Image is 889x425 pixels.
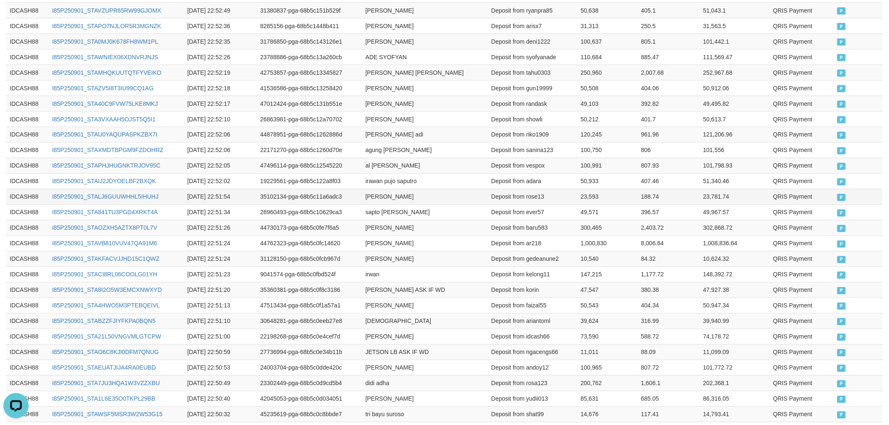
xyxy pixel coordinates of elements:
td: IDCASH88 [6,236,49,251]
td: Deposit from rose13 [488,189,577,205]
td: al [PERSON_NAME] [362,158,488,173]
td: QRIS Payment [770,111,834,127]
td: Deposit from ngacengs66 [488,344,577,360]
a: I85P250901_STACI8RL06COOLG01YH [52,271,157,278]
td: 807.93 [638,158,700,173]
td: QRIS Payment [770,375,834,391]
td: [PERSON_NAME] [362,251,488,267]
td: 100,965 [577,360,638,375]
td: 401.7 [638,111,700,127]
td: 10,540 [577,251,638,267]
td: Deposit from vespox [488,158,577,173]
td: QRIS Payment [770,65,834,80]
td: IDCASH88 [6,127,49,142]
td: [DATE] 22:51:24 [184,251,257,267]
span: PAID [837,54,846,61]
td: IDCASH88 [6,375,49,391]
td: QRIS Payment [770,407,834,422]
td: 111,569.47 [700,49,770,65]
td: 14,676 [577,407,638,422]
td: [DATE] 22:51:10 [184,313,257,329]
td: 23,781.74 [700,189,770,205]
td: 19229561-pga-68b5c122a8f03 [257,173,362,189]
td: [DATE] 22:51:23 [184,267,257,282]
span: PAID [837,101,846,108]
td: [DATE] 22:52:49 [184,3,257,18]
td: [PERSON_NAME] [362,220,488,236]
td: 1,000,830 [577,236,638,251]
td: Deposit from tahu0303 [488,65,577,80]
span: PAID [837,318,846,325]
td: 101,772.72 [700,360,770,375]
td: 396.57 [638,205,700,220]
td: IDCASH88 [6,96,49,111]
td: 47,547 [577,282,638,298]
td: 11,099.09 [700,344,770,360]
td: [PERSON_NAME] [362,329,488,344]
span: PAID [837,116,846,123]
td: [PERSON_NAME] [362,236,488,251]
a: I85P250901_STA841TU3PGD4XRKT4A [52,209,158,216]
td: QRIS Payment [770,298,834,313]
td: Deposit from gun19999 [488,80,577,96]
td: [DATE] 22:51:13 [184,298,257,313]
td: [PERSON_NAME] [362,391,488,407]
td: IDCASH88 [6,49,49,65]
td: [DATE] 22:51:54 [184,189,257,205]
td: 47012424-pga-68b5c131b551e [257,96,362,111]
td: 31786850-pga-68b5c143126e1 [257,34,362,49]
td: 39,940.99 [700,313,770,329]
td: 2,007.68 [638,65,700,80]
td: Deposit from syofyanade [488,49,577,65]
td: [PERSON_NAME] [362,360,488,375]
td: 300,465 [577,220,638,236]
a: I85P250901_STAVB810VUV47QA91M6 [52,240,157,247]
td: IDCASH88 [6,111,49,127]
a: I85P250901_STAKFACVJJHD15C1QWZ [52,256,160,262]
td: QRIS Payment [770,158,834,173]
td: 885.47 [638,49,700,65]
td: 39,624 [577,313,638,329]
td: 47496114-pga-68b5c12545220 [257,158,362,173]
td: QRIS Payment [770,267,834,282]
a: I85P250901_STALJ6GUUWHHL5IHUHJ [52,194,158,200]
span: PAID [837,70,846,77]
span: PAID [837,210,846,217]
td: 31,563.5 [700,18,770,34]
span: PAID [837,39,846,46]
td: 302,868.72 [700,220,770,236]
td: 44762323-pga-68b5c0fc14620 [257,236,362,251]
td: [DATE] 22:52:05 [184,158,257,173]
span: PAID [837,334,846,341]
button: Open LiveChat chat widget [3,3,29,29]
td: [PERSON_NAME] adi [362,127,488,142]
td: QRIS Payment [770,49,834,65]
td: 51,340.46 [700,173,770,189]
td: 250,960 [577,65,638,80]
td: Deposit from adara [488,173,577,189]
td: IDCASH88 [6,267,49,282]
td: IDCASH88 [6,65,49,80]
td: IDCASH88 [6,189,49,205]
td: QRIS Payment [770,360,834,375]
td: [DATE] 22:51:34 [184,205,257,220]
td: QRIS Payment [770,344,834,360]
td: 316.99 [638,313,700,329]
a: I85P250901_STAO6C8KJI0DFM7QNUG [52,349,159,356]
a: I85P250901_STAPHJHUGNKTRJOV95C [52,163,160,169]
td: [PERSON_NAME] [362,298,488,313]
a: I85P250901_STAPO7NJLOR5R3MGNZK [52,23,161,29]
td: [PERSON_NAME] [362,34,488,49]
a: I85P250901_STAMHQKUUTQTFYVEIKO [52,69,161,76]
a: I85P250901_STA4HWO5M3PTEBQEIVL [52,302,160,309]
td: 86,316.05 [700,391,770,407]
td: Deposit from yudii013 [488,391,577,407]
td: QRIS Payment [770,313,834,329]
td: 22198268-pga-68b5c0e4cef7d [257,329,362,344]
td: IDCASH88 [6,282,49,298]
td: 23788886-pga-68b5c13a260cb [257,49,362,65]
td: 2,403.72 [638,220,700,236]
td: 8285156-pga-68b5c1448b411 [257,18,362,34]
td: [DATE] 22:51:26 [184,220,257,236]
td: 1,008,836.64 [700,236,770,251]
